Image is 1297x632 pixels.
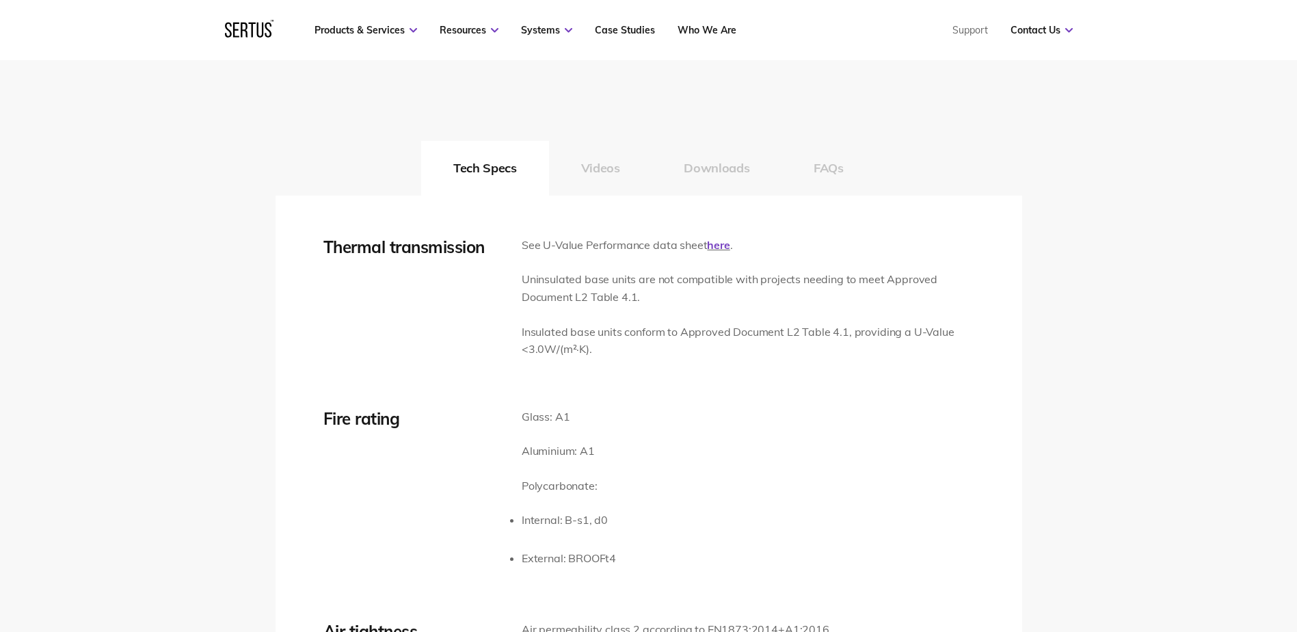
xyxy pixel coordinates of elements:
a: here [707,238,730,252]
a: Systems [521,24,572,36]
p: Aluminium: A1 [522,443,616,460]
p: Glass: A1 [522,408,616,426]
li: Internal: B-s1, d0 [522,512,616,529]
p: See U-Value Performance data sheet . [522,237,974,254]
p: Insulated base units conform to Approved Document L2 Table 4.1, providing a U-Value <3.0W/(m²·K). [522,324,974,358]
a: Resources [440,24,498,36]
p: Polycarbonate: [522,477,616,495]
a: Products & Services [315,24,417,36]
a: Case Studies [595,24,655,36]
div: Thermal transmission [323,237,501,257]
a: Support [952,24,988,36]
button: FAQs [781,141,876,196]
iframe: Chat Widget [1051,473,1297,632]
button: Downloads [652,141,781,196]
button: Videos [549,141,652,196]
a: Who We Are [678,24,736,36]
div: Fire rating [323,408,501,429]
li: External: BROOFt4 [522,550,616,568]
a: Contact Us [1011,24,1073,36]
p: Uninsulated base units are not compatible with projects needing to meet Approved Document L2 Tabl... [522,271,974,306]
